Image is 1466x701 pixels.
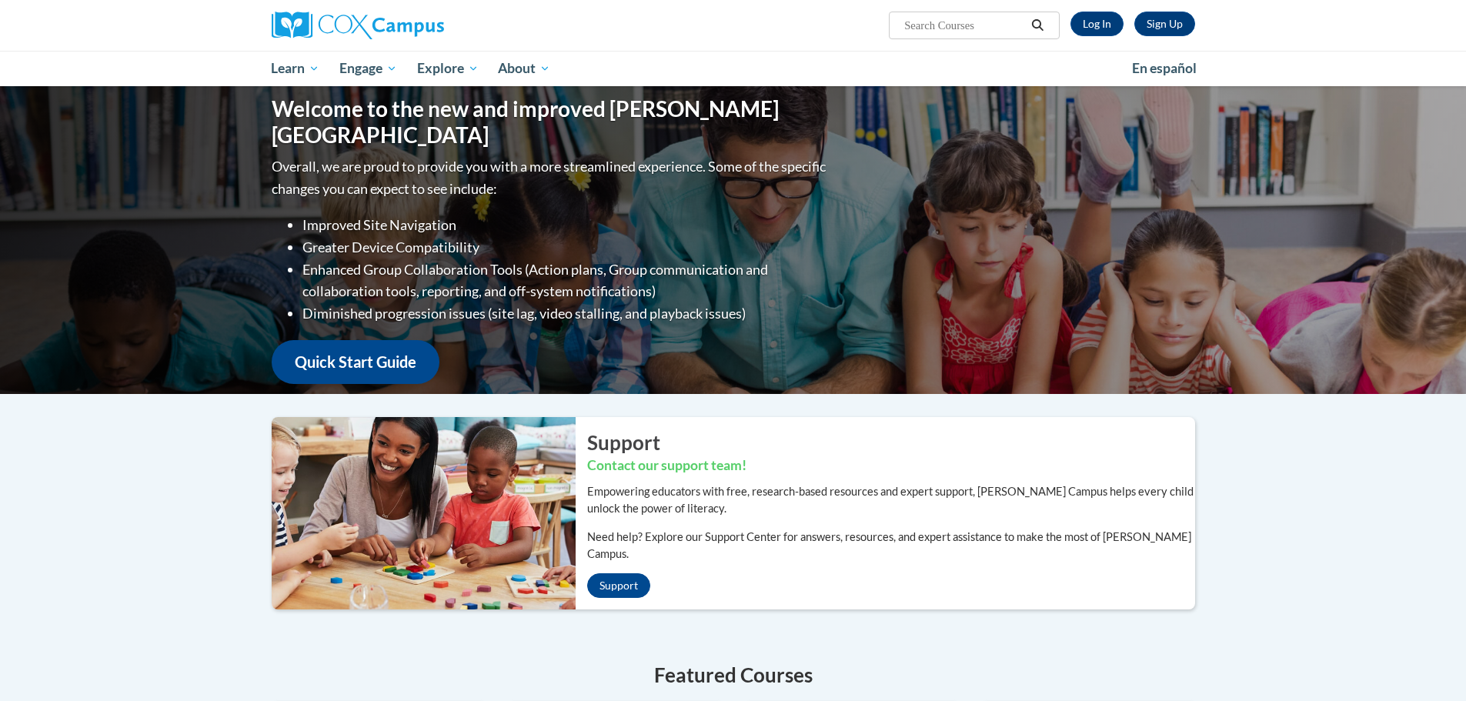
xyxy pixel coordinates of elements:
[407,51,489,86] a: Explore
[903,16,1026,35] input: Search Courses
[302,236,830,259] li: Greater Device Compatibility
[1134,12,1195,36] a: Register
[272,96,830,148] h1: Welcome to the new and improved [PERSON_NAME][GEOGRAPHIC_DATA]
[272,340,439,384] a: Quick Start Guide
[488,51,560,86] a: About
[302,259,830,303] li: Enhanced Group Collaboration Tools (Action plans, Group communication and collaboration tools, re...
[417,59,479,78] span: Explore
[1122,52,1207,85] a: En español
[272,660,1195,690] h4: Featured Courses
[587,456,1195,476] h3: Contact our support team!
[272,12,444,39] img: Cox Campus
[272,12,564,39] a: Cox Campus
[498,59,550,78] span: About
[329,51,407,86] a: Engage
[249,51,1218,86] div: Main menu
[587,529,1195,562] p: Need help? Explore our Support Center for answers, resources, and expert assistance to make the m...
[587,573,650,598] a: Support
[587,483,1195,517] p: Empowering educators with free, research-based resources and expert support, [PERSON_NAME] Campus...
[262,51,330,86] a: Learn
[339,59,397,78] span: Engage
[302,302,830,325] li: Diminished progression issues (site lag, video stalling, and playback issues)
[1026,16,1049,35] button: Search
[1132,60,1197,76] span: En español
[271,59,319,78] span: Learn
[260,417,576,609] img: ...
[1070,12,1124,36] a: Log In
[302,214,830,236] li: Improved Site Navigation
[587,429,1195,456] h2: Support
[272,155,830,200] p: Overall, we are proud to provide you with a more streamlined experience. Some of the specific cha...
